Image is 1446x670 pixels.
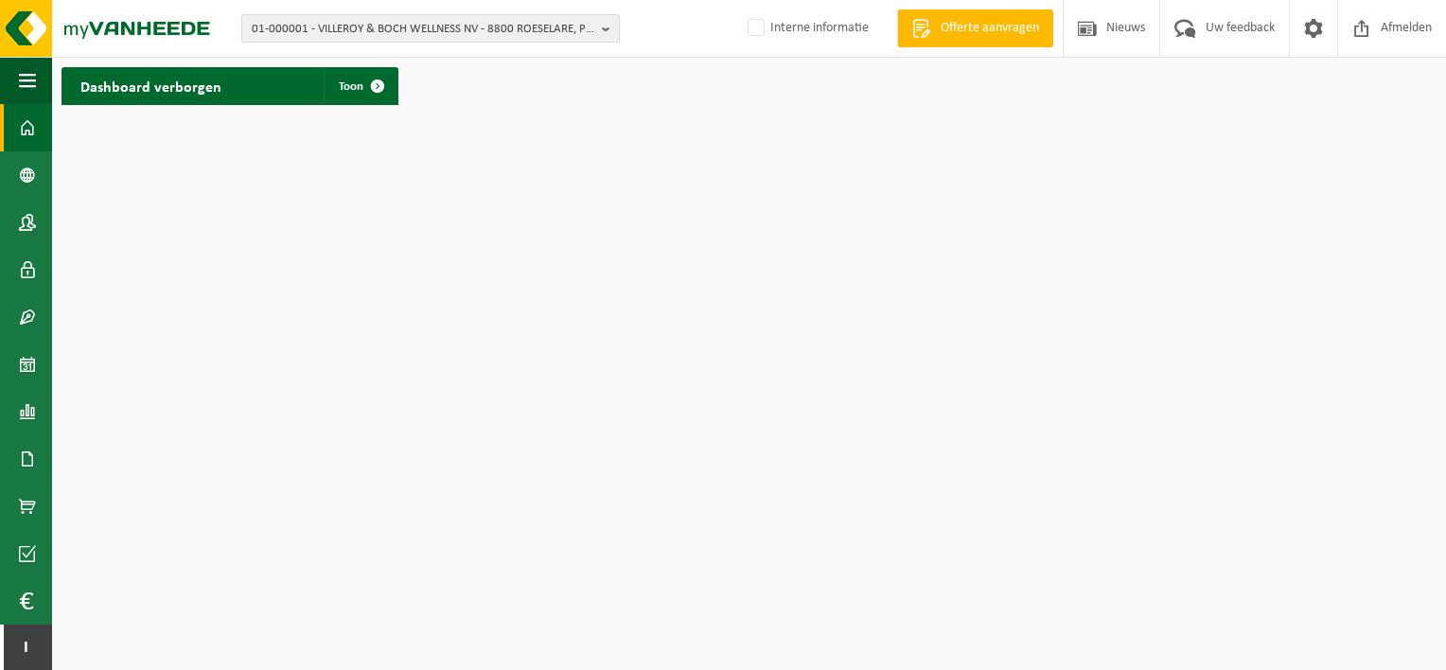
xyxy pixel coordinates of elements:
button: 01-000001 - VILLEROY & BOCH WELLNESS NV - 8800 ROESELARE, POPULIERSTRAAT 1 [241,14,620,43]
span: Toon [339,80,363,93]
a: Offerte aanvragen [897,9,1053,47]
a: Toon [324,67,397,105]
label: Interne informatie [744,14,869,43]
span: 01-000001 - VILLEROY & BOCH WELLNESS NV - 8800 ROESELARE, POPULIERSTRAAT 1 [252,15,594,44]
span: Offerte aanvragen [936,19,1044,38]
h2: Dashboard verborgen [62,67,240,104]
